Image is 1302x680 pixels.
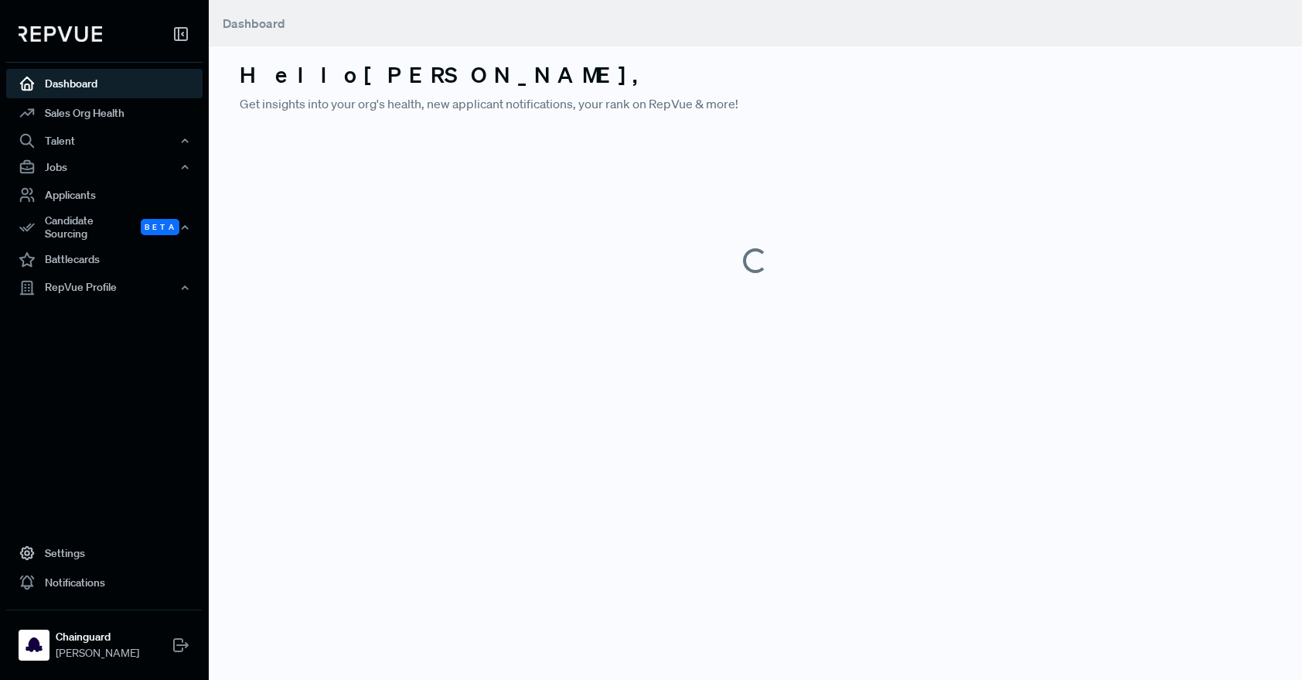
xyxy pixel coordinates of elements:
button: RepVue Profile [6,275,203,301]
div: Candidate Sourcing [6,210,203,245]
span: Beta [141,219,179,235]
a: Battlecards [6,245,203,275]
button: Jobs [6,154,203,180]
a: Dashboard [6,69,203,98]
a: Notifications [6,568,203,597]
a: Applicants [6,180,203,210]
h3: Hello [PERSON_NAME] , [240,62,1271,88]
img: RepVue [19,26,102,42]
a: ChainguardChainguard[PERSON_NAME] [6,610,203,668]
strong: Chainguard [56,629,139,645]
span: Dashboard [223,15,285,31]
p: Get insights into your org's health, new applicant notifications, your rank on RepVue & more! [240,94,1271,113]
a: Sales Org Health [6,98,203,128]
button: Candidate Sourcing Beta [6,210,203,245]
button: Talent [6,128,203,154]
a: Settings [6,538,203,568]
span: [PERSON_NAME] [56,645,139,661]
img: Chainguard [22,633,46,658]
